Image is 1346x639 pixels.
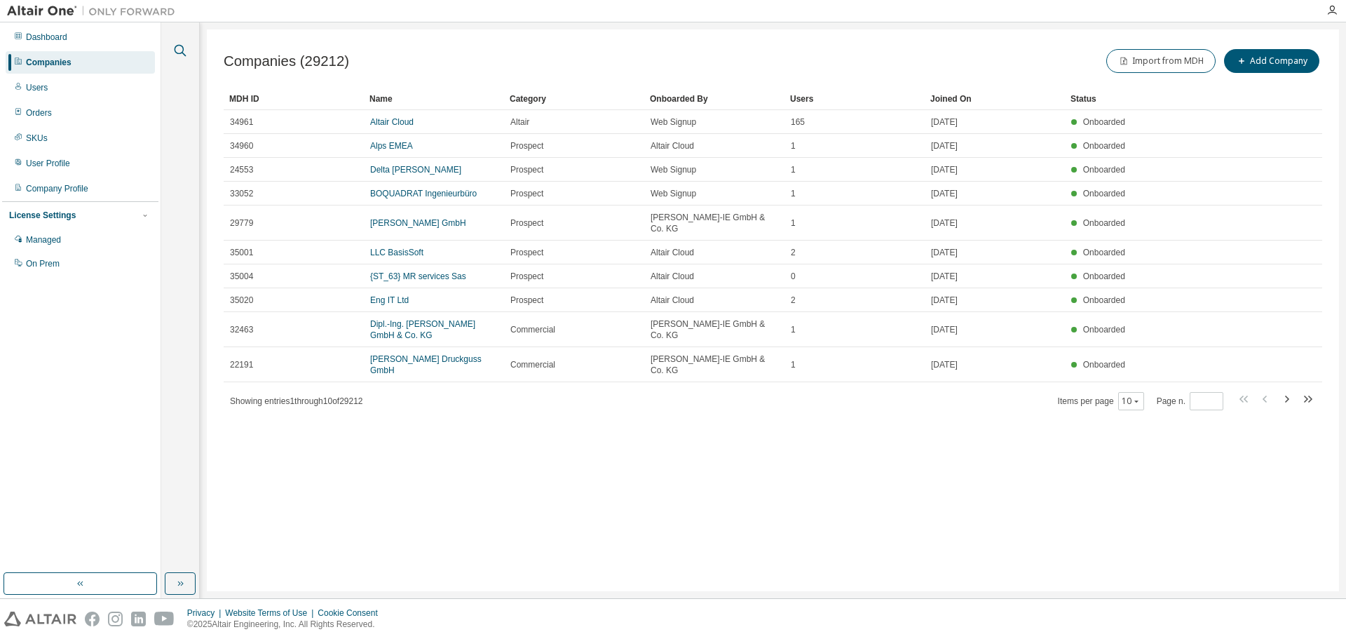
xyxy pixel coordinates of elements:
span: Web Signup [651,164,696,175]
span: Altair Cloud [651,140,694,152]
img: linkedin.svg [131,612,146,626]
span: Onboarded [1083,165,1125,175]
a: [PERSON_NAME] Druckguss GmbH [370,354,482,375]
span: 1 [791,217,796,229]
div: Dashboard [26,32,67,43]
a: Eng IT Ltd [370,295,409,305]
span: 1 [791,324,796,335]
span: Onboarded [1083,325,1125,335]
span: [DATE] [931,295,958,306]
span: [PERSON_NAME]-IE GmbH & Co. KG [651,318,778,341]
img: Altair One [7,4,182,18]
span: 35001 [230,247,253,258]
img: altair_logo.svg [4,612,76,626]
span: 35004 [230,271,253,282]
div: Managed [26,234,61,245]
img: facebook.svg [85,612,100,626]
div: Privacy [187,607,225,619]
span: Altair [510,116,529,128]
div: Company Profile [26,183,88,194]
div: Cookie Consent [318,607,386,619]
a: BOQUADRAT Ingenieurbüro [370,189,477,199]
span: [PERSON_NAME]-IE GmbH & Co. KG [651,212,778,234]
span: [DATE] [931,359,958,370]
span: 165 [791,116,805,128]
span: Commercial [510,359,555,370]
span: Prospect [510,295,543,306]
div: Joined On [930,88,1059,110]
span: Prospect [510,188,543,199]
a: Alps EMEA [370,141,413,151]
button: 10 [1122,396,1141,407]
span: 1 [791,164,796,175]
span: [DATE] [931,324,958,335]
span: [DATE] [931,140,958,152]
button: Import from MDH [1106,49,1216,73]
span: 22191 [230,359,253,370]
a: Dipl.-Ing. [PERSON_NAME] GmbH & Co. KG [370,319,475,340]
span: [DATE] [931,217,958,229]
div: Name [369,88,498,110]
div: Users [790,88,919,110]
a: [PERSON_NAME] GmbH [370,218,466,228]
span: [DATE] [931,271,958,282]
span: Prospect [510,164,543,175]
span: 34961 [230,116,253,128]
div: Companies [26,57,72,68]
img: youtube.svg [154,612,175,626]
div: Orders [26,107,52,119]
span: 1 [791,359,796,370]
span: Onboarded [1083,141,1125,151]
span: 2 [791,247,796,258]
div: Status [1070,88,1238,110]
span: [DATE] [931,247,958,258]
a: {ST_63} MR services Sas [370,271,466,281]
span: 0 [791,271,796,282]
span: 2 [791,295,796,306]
span: 24553 [230,164,253,175]
span: Onboarded [1083,271,1125,281]
span: Altair Cloud [651,271,694,282]
span: [DATE] [931,164,958,175]
span: [PERSON_NAME]-IE GmbH & Co. KG [651,354,778,376]
span: Web Signup [651,116,696,128]
span: [DATE] [931,116,958,128]
span: 35020 [230,295,253,306]
span: Companies (29212) [224,53,349,69]
span: Prospect [510,247,543,258]
div: On Prem [26,258,60,269]
span: Onboarded [1083,218,1125,228]
span: Prospect [510,140,543,152]
span: Altair Cloud [651,247,694,258]
span: Onboarded [1083,295,1125,305]
span: Onboarded [1083,360,1125,370]
span: 1 [791,188,796,199]
div: MDH ID [229,88,358,110]
span: Showing entries 1 through 10 of 29212 [230,396,363,406]
div: License Settings [9,210,76,221]
a: Delta [PERSON_NAME] [370,165,461,175]
span: Page n. [1157,392,1223,410]
div: SKUs [26,133,48,144]
span: 34960 [230,140,253,152]
div: Website Terms of Use [225,607,318,619]
span: Commercial [510,324,555,335]
span: 32463 [230,324,253,335]
span: [DATE] [931,188,958,199]
span: Onboarded [1083,248,1125,257]
p: © 2025 Altair Engineering, Inc. All Rights Reserved. [187,619,386,631]
div: Category [510,88,639,110]
span: Prospect [510,217,543,229]
button: Add Company [1224,49,1319,73]
div: User Profile [26,158,70,169]
span: Items per page [1058,392,1144,410]
div: Onboarded By [650,88,779,110]
span: Altair Cloud [651,295,694,306]
a: Altair Cloud [370,117,414,127]
span: Onboarded [1083,189,1125,199]
span: Onboarded [1083,117,1125,127]
span: 29779 [230,217,253,229]
img: instagram.svg [108,612,123,626]
span: 33052 [230,188,253,199]
a: LLC BasisSoft [370,248,423,257]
